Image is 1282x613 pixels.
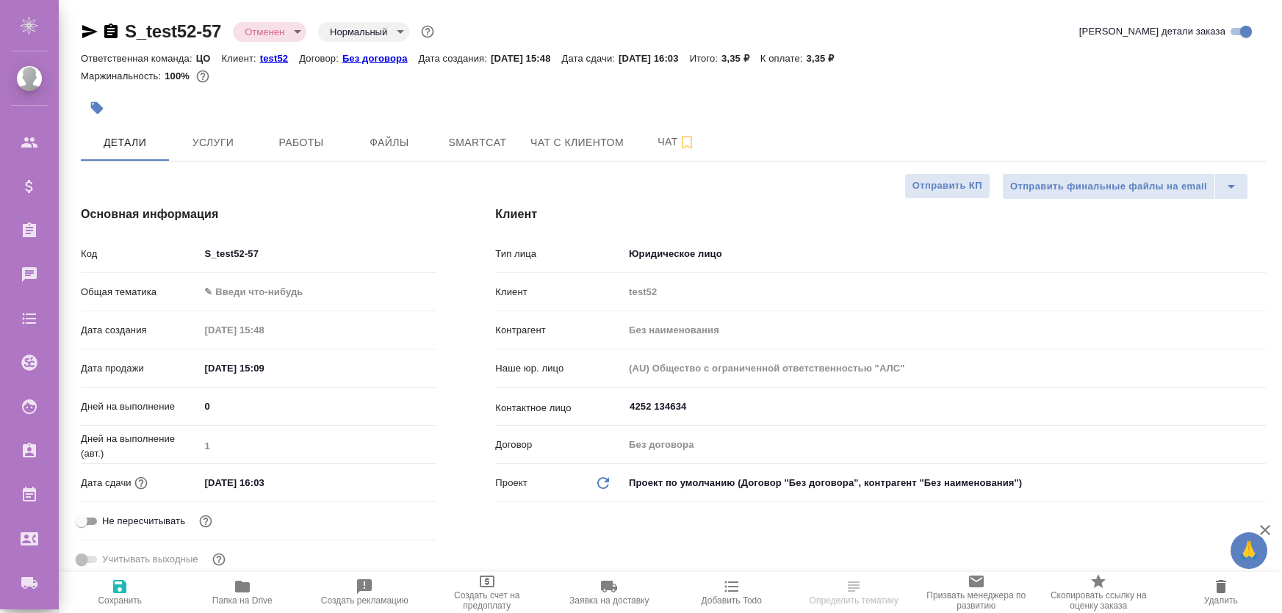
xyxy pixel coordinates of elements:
[81,432,199,461] p: Дней на выполнение (авт.)
[562,53,619,64] p: Дата сдачи:
[1258,405,1261,408] button: Open
[299,53,342,64] p: Договор:
[924,590,1029,611] span: Призвать менеджера по развитию
[199,396,436,417] input: ✎ Введи что-нибудь
[354,134,425,152] span: Файлы
[548,572,671,613] button: Заявка на доставку
[81,53,196,64] p: Ответственная команда:
[1079,24,1225,39] span: [PERSON_NAME] детали заказа
[125,21,221,41] a: S_test52-57
[199,243,436,264] input: ✎ Введи что-нибудь
[318,22,409,42] div: Отменен
[209,550,228,569] button: Выбери, если сб и вс нужно считать рабочими днями для выполнения заказа.
[495,401,624,416] p: Контактное лицо
[81,206,436,223] h4: Основная информация
[132,474,151,493] button: Если добавить услуги и заполнить их объемом, то дата рассчитается автоматически
[442,134,513,152] span: Smartcat
[199,280,436,305] div: ✎ Введи что-нибудь
[199,472,328,493] input: ✎ Введи что-нибудь
[266,134,336,152] span: Работы
[495,476,527,490] p: Проект
[199,319,328,341] input: Пустое поле
[1046,590,1151,611] span: Скопировать ссылку на оценку заказа
[233,22,306,42] div: Отменен
[624,434,1266,455] input: Пустое поле
[325,26,392,38] button: Нормальный
[181,572,304,613] button: Папка на Drive
[260,53,299,64] p: test52
[624,319,1266,341] input: Пустое поле
[193,67,212,86] button: 0.00 RUB;
[81,399,199,414] p: Дней на выполнение
[495,361,624,376] p: Наше юр. лицо
[81,285,199,300] p: Общая тематика
[81,361,199,376] p: Дата продажи
[418,22,437,41] button: Доп статусы указывают на важность/срочность заказа
[59,572,181,613] button: Сохранить
[196,53,222,64] p: ЦО
[760,53,807,64] p: К оплате:
[342,51,419,64] a: Без договора
[81,476,132,490] p: Дата сдачи
[904,173,990,199] button: Отправить КП
[81,247,199,261] p: Код
[222,53,260,64] p: Клиент:
[624,358,1266,379] input: Пустое поле
[419,53,491,64] p: Дата создания:
[530,134,624,152] span: Чат с клиентом
[491,53,562,64] p: [DATE] 15:48
[321,595,408,606] span: Создать рекламацию
[102,552,198,567] span: Учитывать выходные
[807,53,846,64] p: 3,35 ₽
[204,285,419,300] div: ✎ Введи что-нибудь
[199,358,328,379] input: ✎ Введи что-нибудь
[1037,572,1160,613] button: Скопировать ссылку на оценку заказа
[690,53,721,64] p: Итого:
[1236,535,1261,566] span: 🙏
[342,53,419,64] p: Без договора
[426,572,549,613] button: Создать счет на предоплату
[199,435,436,457] input: Пустое поле
[260,51,299,64] a: test52
[569,595,649,606] span: Заявка на доставку
[495,247,624,261] p: Тип лица
[178,134,248,152] span: Услуги
[90,134,160,152] span: Детали
[678,134,696,151] svg: Подписаться
[915,572,1038,613] button: Призвать менеджера по развитию
[196,512,215,531] button: Включи, если не хочешь, чтобы указанная дата сдачи изменилась после переставления заказа в 'Подтв...
[619,53,690,64] p: [DATE] 16:03
[912,178,982,195] span: Отправить КП
[212,595,273,606] span: Папка на Drive
[495,206,1266,223] h4: Клиент
[98,595,142,606] span: Сохранить
[671,572,793,613] button: Добавить Todo
[624,471,1266,496] div: Проект по умолчанию (Договор "Без договора", контрагент "Без наименования")
[1002,173,1215,200] button: Отправить финальные файлы на email
[495,323,624,338] p: Контрагент
[81,92,113,124] button: Добавить тэг
[641,133,712,151] span: Чат
[102,514,185,529] span: Не пересчитывать
[1231,532,1267,569] button: 🙏
[793,572,915,613] button: Определить тематику
[702,595,762,606] span: Добавить Todo
[1002,173,1248,200] div: split button
[1204,595,1238,606] span: Удалить
[303,572,426,613] button: Создать рекламацию
[81,323,199,338] p: Дата создания
[81,23,98,40] button: Скопировать ссылку для ЯМессенджера
[240,26,289,38] button: Отменен
[1010,178,1207,195] span: Отправить финальные файлы на email
[810,595,899,606] span: Определить тематику
[81,70,165,81] p: Маржинальность:
[495,438,624,452] p: Договор
[495,285,624,300] p: Клиент
[624,281,1266,302] input: Пустое поле
[624,242,1266,266] div: Юридическое лицо
[435,590,540,611] span: Создать счет на предоплату
[721,53,760,64] p: 3,35 ₽
[165,70,193,81] p: 100%
[102,23,120,40] button: Скопировать ссылку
